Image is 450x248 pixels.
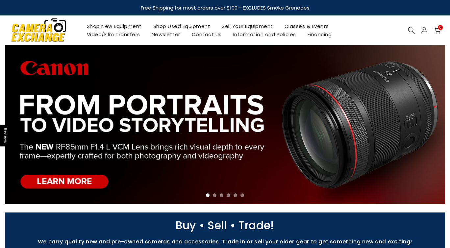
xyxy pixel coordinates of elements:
a: Contact Us [186,30,227,38]
a: Shop New Equipment [81,22,147,30]
li: Page dot 5 [234,193,237,197]
li: Page dot 1 [206,193,210,197]
span: 0 [438,25,443,30]
p: Buy • Sell • Trade! [2,222,448,229]
p: We carry quality new and pre-owned cameras and accessories. Trade in or sell your older gear to g... [2,238,448,245]
li: Page dot 2 [213,193,216,197]
a: Sell Your Equipment [216,22,279,30]
a: 0 [434,27,441,34]
a: Financing [302,30,337,38]
a: Information and Policies [227,30,302,38]
a: Shop Used Equipment [147,22,216,30]
a: Newsletter [146,30,186,38]
li: Page dot 6 [240,193,244,197]
li: Page dot 3 [220,193,223,197]
strong: Free Shipping for most orders over $100 - EXCLUDES Smoke Grenades [141,4,310,11]
a: Video/Film Transfers [81,30,146,38]
li: Page dot 4 [227,193,230,197]
a: Classes & Events [279,22,335,30]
